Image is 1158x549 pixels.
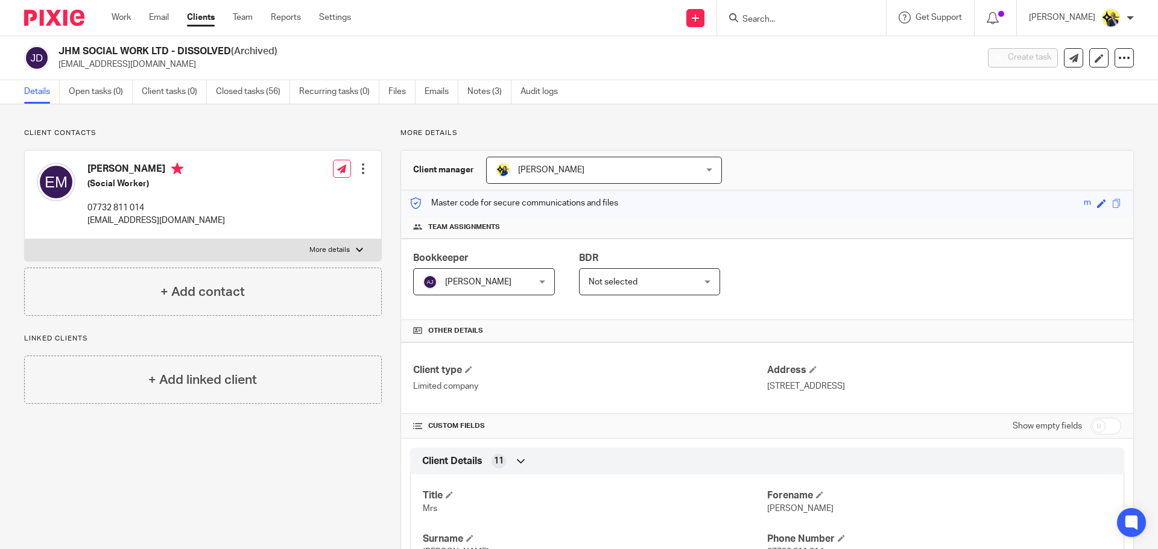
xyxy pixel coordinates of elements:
[59,45,788,58] h2: JHM SOCIAL WORK LTD - DISSOLVED
[171,163,183,175] i: Primary
[589,278,638,286] span: Not selected
[87,215,225,227] p: [EMAIL_ADDRESS][DOMAIN_NAME]
[233,11,253,24] a: Team
[37,163,75,201] img: svg%3E
[319,11,351,24] a: Settings
[423,504,437,513] span: Mrs
[299,80,379,104] a: Recurring tasks (0)
[87,202,225,214] p: 07732 811 014
[24,334,382,344] p: Linked clients
[413,164,474,176] h3: Client manager
[518,166,584,174] span: [PERSON_NAME]
[422,455,482,468] span: Client Details
[767,364,1121,377] h4: Address
[1029,11,1095,24] p: [PERSON_NAME]
[59,58,970,71] p: [EMAIL_ADDRESS][DOMAIN_NAME]
[579,253,598,263] span: BDR
[388,80,416,104] a: Files
[423,275,437,289] img: svg%3E
[87,163,225,178] h4: [PERSON_NAME]
[148,371,257,389] h4: + Add linked client
[741,14,850,25] input: Search
[423,533,767,545] h4: Surname
[428,222,500,232] span: Team assignments
[309,245,350,255] p: More details
[231,46,277,56] span: (Archived)
[767,380,1121,392] p: [STREET_ADDRESS]
[413,364,767,377] h4: Client type
[916,13,962,22] span: Get Support
[1013,420,1082,432] label: Show empty fields
[400,128,1134,138] p: More details
[428,326,483,336] span: Other details
[413,253,469,263] span: Bookkeeper
[1101,8,1121,28] img: Dan-Starbridge%20(1).jpg
[423,489,767,502] h4: Title
[520,80,567,104] a: Audit logs
[271,11,301,24] a: Reports
[767,489,1112,502] h4: Forename
[187,11,215,24] a: Clients
[467,80,511,104] a: Notes (3)
[410,197,618,209] p: Master code for secure communications and files
[496,163,510,177] img: Bobo-Starbridge%201.jpg
[69,80,133,104] a: Open tasks (0)
[24,128,382,138] p: Client contacts
[24,80,60,104] a: Details
[445,278,511,286] span: [PERSON_NAME]
[142,80,207,104] a: Client tasks (0)
[767,504,834,513] span: [PERSON_NAME]
[112,11,131,24] a: Work
[1084,196,1091,210] div: m
[24,10,84,26] img: Pixie
[149,11,169,24] a: Email
[413,421,767,431] h4: CUSTOM FIELDS
[216,80,290,104] a: Closed tasks (56)
[494,455,504,467] span: 11
[160,283,245,301] h4: + Add contact
[988,48,1058,67] button: Create task
[767,533,1112,545] h4: Phone Number
[87,178,225,190] h5: (Social Worker)
[425,80,458,104] a: Emails
[24,45,49,71] img: svg%3E
[413,380,767,392] p: Limited company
